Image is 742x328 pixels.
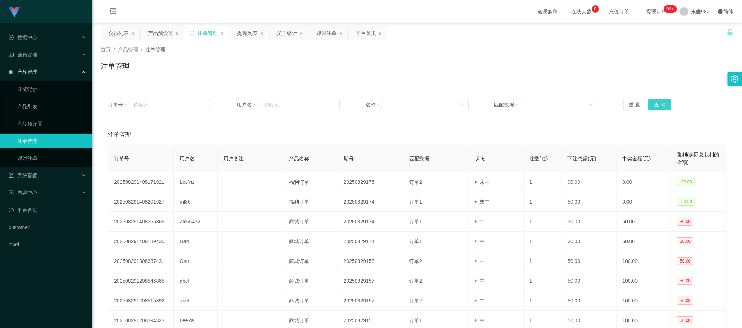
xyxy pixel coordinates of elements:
a: 即时注单 [17,151,86,165]
i: 图标: table [9,52,14,57]
i: 图标: close [220,31,224,36]
a: level [9,237,86,252]
span: 订单2 [409,278,422,284]
div: 员工统计 [277,26,297,40]
i: 图标: close [378,31,383,36]
td: abel [174,271,218,291]
span: 充值订单 [606,9,633,14]
i: 图标: close [175,31,180,36]
span: 50.00 [677,316,693,324]
td: 202508291408365865 [108,212,174,232]
i: 图标: down [589,102,593,108]
td: 商城订单 [283,212,338,232]
span: 订单1 [409,219,422,224]
span: 匹配数据： [494,101,521,109]
a: customer [9,220,86,234]
span: 未中 [475,199,490,205]
span: 用户名： [237,101,259,109]
td: 202508291208515392 [108,291,174,311]
td: 30.00 [562,212,617,232]
div: 会员列表 [108,26,128,40]
span: 中 [475,258,485,264]
span: 首页 [101,47,111,53]
td: 商城订单 [283,251,338,271]
td: LeeYa [174,172,218,192]
td: 20250829157 [338,291,403,311]
span: 数据中心 [9,35,37,40]
td: 50.00 [562,271,617,291]
td: 50.00 [562,192,617,212]
td: 福利订单 [283,192,338,212]
i: 图标: appstore-o [9,69,14,74]
td: 商城订单 [283,232,338,251]
i: 图标: profile [9,190,14,195]
td: Zxl654321 [174,212,218,232]
td: 90.00 [562,172,617,192]
span: 期号 [344,156,354,161]
span: 用户备注 [223,156,244,161]
span: 产品管理 [9,69,37,75]
i: 图标: close [131,31,135,36]
i: 图标: close [339,31,343,36]
i: 图标: close [259,31,264,36]
span: 状态 [475,156,485,161]
span: 50.00 [677,297,693,305]
td: 30.00 [562,232,617,251]
td: 20250829157 [338,271,403,291]
span: 注数(注) [529,156,548,161]
span: / [141,47,142,53]
span: 在线人数 [568,9,596,14]
div: 注单管理 [198,26,218,40]
h1: 注单管理 [101,61,130,72]
span: 中 [475,238,485,244]
i: 图标: setting [731,75,739,83]
span: 中奖金额(元) [623,156,651,161]
sup: 8 [592,5,599,13]
span: 中 [475,318,485,323]
span: 名称： [366,101,382,109]
span: 内容中心 [9,190,37,196]
i: 图标: sync [190,31,195,36]
i: 图标: global [718,9,723,14]
span: 订单1 [409,238,422,244]
td: Gan [174,251,218,271]
span: 中 [475,298,485,304]
td: 100.00 [617,271,671,291]
td: 0.00 [617,172,671,192]
td: 20250829176 [338,172,403,192]
span: 订单2 [409,298,422,304]
span: 会员管理 [9,52,37,58]
td: Gan [174,232,218,251]
span: 产品管理 [118,47,138,53]
td: 0.00 [617,192,671,212]
span: 30.00 [677,218,693,225]
span: 中 [475,219,485,224]
span: -50.00 [677,198,695,206]
td: 20250829174 [338,232,403,251]
td: 50.00 [562,291,617,311]
td: 60.00 [617,232,671,251]
p: 8 [594,5,597,13]
td: 20250829174 [338,212,403,232]
i: 图标: menu-fold [101,0,125,23]
span: 盈利(实际总获利的金额) [677,152,719,165]
input: 请输入 [130,99,211,110]
td: 202508291408189435 [108,232,174,251]
span: 订单2 [409,179,422,185]
span: 订单2 [409,258,422,264]
td: 1 [524,212,562,232]
span: 注单管理 [108,131,131,139]
div: 平台首页 [356,26,376,40]
span: 50.00 [677,277,693,285]
td: 50.00 [562,251,617,271]
td: 202508291308387431 [108,251,174,271]
div: 提现列表 [237,26,257,40]
span: 系统配置 [9,173,37,178]
img: logo.9652507e.png [9,7,20,17]
td: 1 [524,172,562,192]
i: 图标: form [9,173,14,178]
td: 福利订单 [283,172,338,192]
span: 匹配数据 [409,156,429,161]
span: 用户名 [180,156,195,161]
td: 202508291208546865 [108,271,174,291]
